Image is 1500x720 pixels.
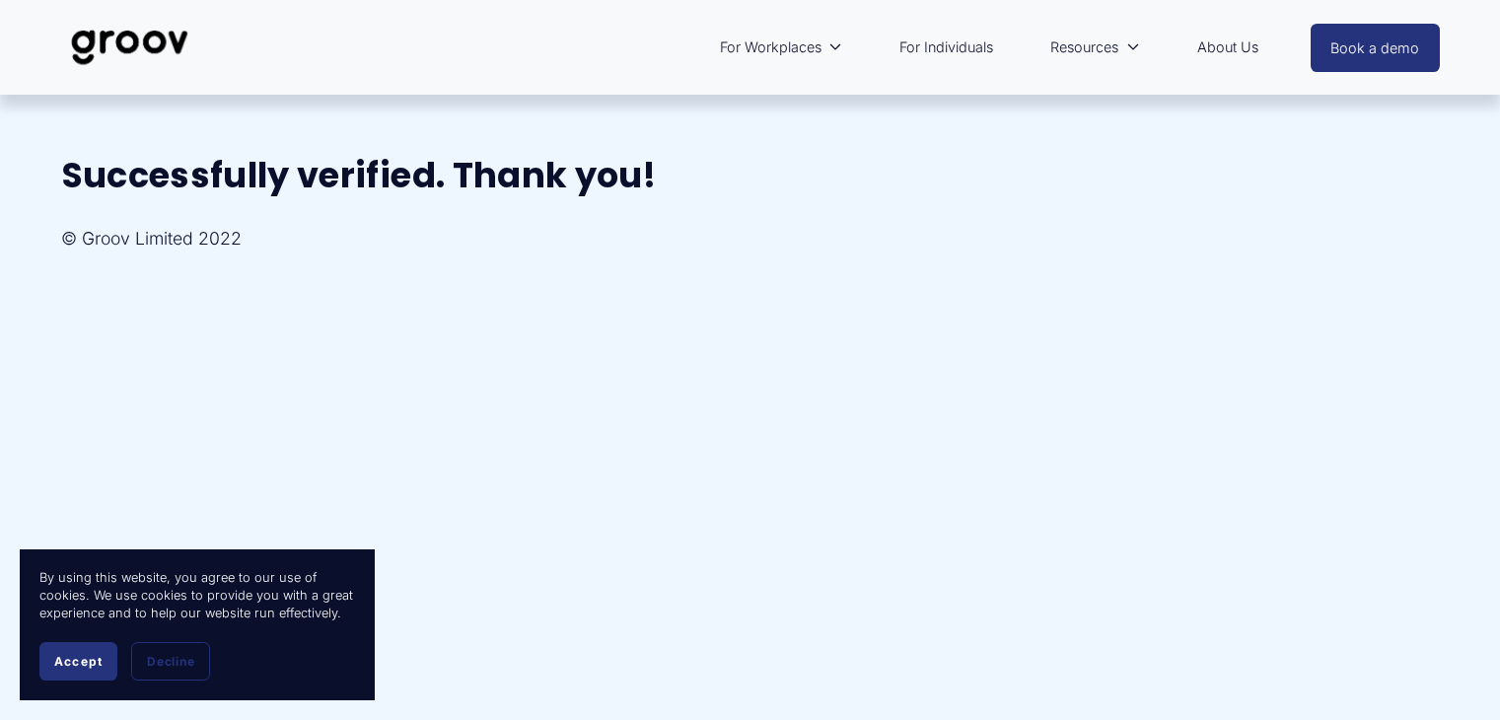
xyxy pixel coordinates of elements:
a: Book a demo [1311,24,1441,72]
section: Cookie banner [20,549,375,700]
a: For Individuals [890,25,1003,70]
p: © Groov Limited 2022 [61,227,1096,252]
button: Decline [131,642,210,681]
a: folder dropdown [1040,25,1150,70]
span: Resources [1050,35,1118,60]
button: Accept [39,642,117,681]
span: Accept [54,654,103,669]
a: folder dropdown [710,25,853,70]
span: For Workplaces [720,35,821,60]
strong: Successfully verified. Thank you! [61,151,657,199]
span: Decline [147,654,194,669]
img: Groov | Unlock Human Potential at Work and in Life [60,15,199,80]
a: About Us [1187,25,1268,70]
p: By using this website, you agree to our use of cookies. We use cookies to provide you with a grea... [39,569,355,622]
